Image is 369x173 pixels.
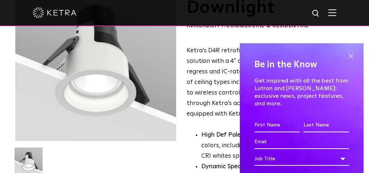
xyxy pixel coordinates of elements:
[328,9,336,16] img: Hamburger%20Nav.svg
[303,118,349,132] input: Last Name
[254,152,349,166] div: Job Title
[33,7,76,18] img: ketra-logo-2019-white
[201,130,351,162] p: covers a wide range of 16.7 million colors, including pastels, saturated colors and high CRI whit...
[254,77,349,107] p: Get inspired with all the best from Lutron and [PERSON_NAME]: exclusive news, project features, a...
[254,135,349,149] input: Email
[312,9,321,18] img: search icon
[187,46,351,119] p: Ketra’s D4R retrofit downlight is an elegant downlight solution with a 4” aperture. Featuring fie...
[226,23,309,28] span: Commercial & Residential
[201,132,254,138] strong: High Def Palette -
[254,58,349,72] h4: Be in the Know
[254,118,300,132] input: First Name
[201,164,254,170] strong: Dynamic Spectrum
